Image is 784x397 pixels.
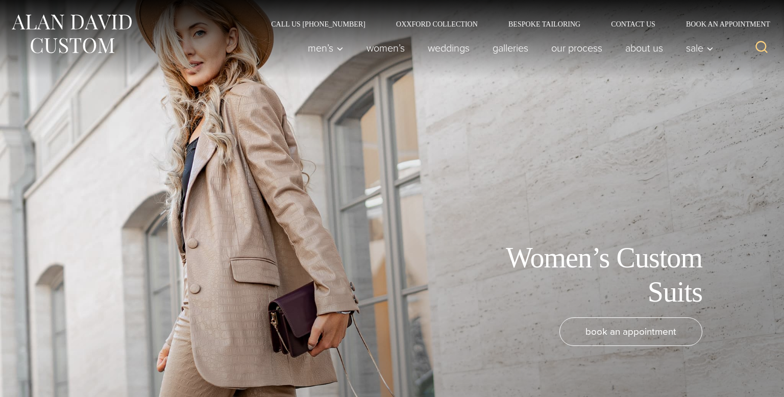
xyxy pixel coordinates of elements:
a: Galleries [481,38,540,58]
span: Men’s [308,43,344,53]
h1: Women’s Custom Suits [473,241,702,309]
a: Our Process [540,38,614,58]
a: About Us [614,38,675,58]
nav: Primary Navigation [297,38,719,58]
nav: Secondary Navigation [256,20,774,28]
a: Bespoke Tailoring [493,20,596,28]
a: Oxxford Collection [381,20,493,28]
button: View Search Form [749,36,774,60]
a: Book an Appointment [671,20,774,28]
a: Call Us [PHONE_NUMBER] [256,20,381,28]
span: Sale [686,43,714,53]
a: Women’s [355,38,416,58]
span: book an appointment [585,324,676,339]
a: Contact Us [596,20,671,28]
a: book an appointment [559,317,702,346]
a: weddings [416,38,481,58]
img: Alan David Custom [10,11,133,57]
